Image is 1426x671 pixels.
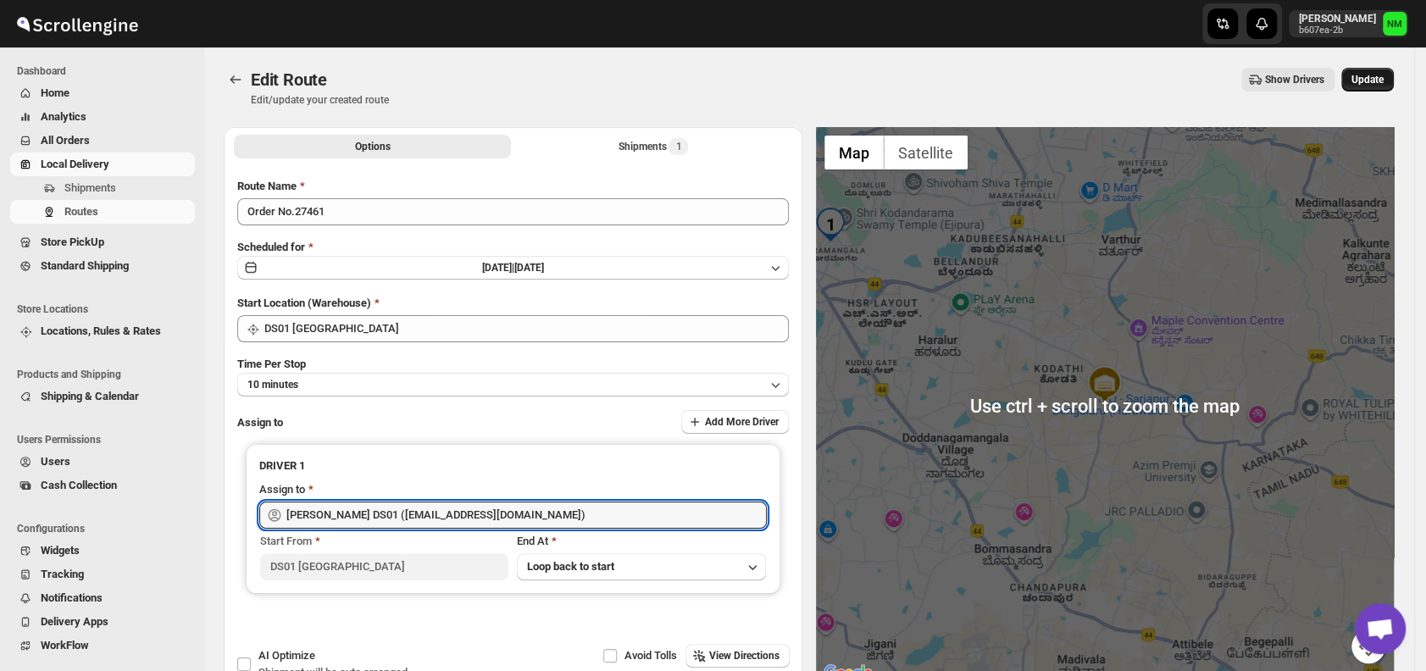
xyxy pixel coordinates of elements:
[41,134,90,147] span: All Orders
[10,586,195,610] button: Notifications
[41,591,103,604] span: Notifications
[1289,10,1408,37] button: User menu
[41,544,80,557] span: Widgets
[41,568,84,580] span: Tracking
[41,324,161,337] span: Locations, Rules & Rates
[64,205,98,218] span: Routes
[251,93,389,107] p: Edit/update your created route
[14,3,141,45] img: ScrollEngine
[1383,12,1407,36] span: Narjit Magar
[17,64,195,78] span: Dashboard
[259,481,305,498] div: Assign to
[224,164,802,663] div: All Route Options
[10,129,195,152] button: All Orders
[41,479,117,491] span: Cash Collection
[10,539,195,563] button: Widgets
[10,450,195,474] button: Users
[517,553,765,580] button: Loop back to start
[10,474,195,497] button: Cash Collection
[10,634,195,657] button: WorkFlow
[709,649,780,663] span: View Directions
[41,615,108,628] span: Delivery Apps
[1351,629,1385,663] button: Map camera controls
[10,105,195,129] button: Analytics
[237,416,283,429] span: Assign to
[260,535,312,547] span: Start From
[41,455,70,468] span: Users
[1341,68,1394,91] button: Update
[17,368,195,381] span: Products and Shipping
[224,68,247,91] button: Routes
[286,502,767,529] input: Search assignee
[41,236,104,248] span: Store PickUp
[10,81,195,105] button: Home
[237,358,306,370] span: Time Per Stop
[482,262,514,274] span: [DATE] |
[624,649,677,662] span: Avoid Tolls
[41,390,139,402] span: Shipping & Calendar
[1355,603,1406,654] a: Open chat
[527,560,614,573] span: Loop back to start
[17,302,195,316] span: Store Locations
[10,563,195,586] button: Tracking
[237,256,789,280] button: [DATE]|[DATE]
[41,110,86,123] span: Analytics
[237,180,297,192] span: Route Name
[264,315,789,342] input: Search location
[237,373,789,396] button: 10 minutes
[355,140,391,153] span: Options
[10,200,195,224] button: Routes
[10,610,195,634] button: Delivery Apps
[17,433,195,446] span: Users Permissions
[10,176,195,200] button: Shipments
[1265,73,1324,86] span: Show Drivers
[813,208,847,241] div: 1
[675,140,681,153] span: 1
[237,297,371,309] span: Start Location (Warehouse)
[41,86,69,99] span: Home
[705,415,779,429] span: Add More Driver
[10,319,195,343] button: Locations, Rules & Rates
[1387,19,1402,30] text: NM
[618,138,688,155] div: Shipments
[251,69,327,90] span: Edit Route
[41,158,109,170] span: Local Delivery
[259,457,767,474] h3: DRIVER 1
[258,649,315,662] span: AI Optimize
[64,181,116,194] span: Shipments
[237,241,305,253] span: Scheduled for
[41,639,89,652] span: WorkFlow
[824,136,884,169] button: Show street map
[685,644,790,668] button: View Directions
[517,533,765,550] div: End At
[514,135,791,158] button: Selected Shipments
[1299,12,1376,25] p: [PERSON_NAME]
[234,135,511,158] button: All Route Options
[247,378,298,391] span: 10 minutes
[1241,68,1334,91] button: Show Drivers
[1351,73,1384,86] span: Update
[681,410,789,434] button: Add More Driver
[237,198,789,225] input: Eg: Bengaluru Route
[10,385,195,408] button: Shipping & Calendar
[514,262,544,274] span: [DATE]
[41,259,129,272] span: Standard Shipping
[1299,25,1376,36] p: b607ea-2b
[884,136,968,169] button: Show satellite imagery
[17,522,195,535] span: Configurations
